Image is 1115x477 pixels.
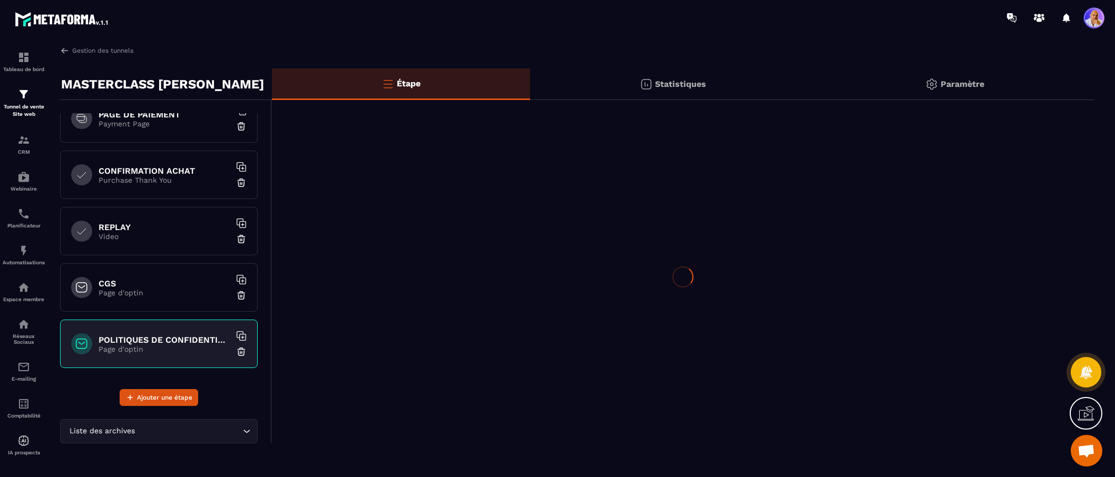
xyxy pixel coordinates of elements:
p: Tunnel de vente Site web [3,103,45,118]
a: automationsautomationsWebinaire [3,163,45,200]
input: Search for option [137,425,240,437]
img: automations [17,244,30,257]
p: Payment Page [99,120,230,128]
h6: CGS [99,279,230,289]
a: automationsautomationsEspace membre [3,273,45,310]
img: formation [17,134,30,146]
p: CRM [3,149,45,155]
h6: CONFIRMATION ACHAT [99,166,230,176]
p: Paramètre [941,79,984,89]
img: trash [236,121,247,132]
div: Ouvrir le chat [1071,435,1102,466]
span: Ajouter une étape [137,392,192,403]
p: MASTERCLASS [PERSON_NAME] [61,74,264,95]
img: setting-gr.5f69749f.svg [925,78,938,91]
p: Étape [397,78,420,88]
a: Gestion des tunnels [60,46,133,55]
div: Search for option [60,419,258,443]
p: Espace membre [3,296,45,302]
p: IA prospects [3,450,45,455]
a: formationformationTableau de bord [3,43,45,80]
img: trash [236,290,247,301]
img: automations [17,171,30,183]
p: Comptabilité [3,413,45,419]
p: Page d'optin [99,345,230,353]
img: bars-o.4a397970.svg [382,77,394,90]
img: trash [236,234,247,244]
p: Purchase Thank You [99,176,230,184]
img: formation [17,88,30,101]
a: social-networksocial-networkRéseaux Sociaux [3,310,45,353]
p: Réseaux Sociaux [3,333,45,345]
img: scheduler [17,207,30,220]
img: trash [236,346,247,357]
img: arrow [60,46,70,55]
img: automations [17,281,30,294]
a: emailemailE-mailing [3,353,45,390]
img: stats.20deebd0.svg [640,78,652,91]
img: trash [236,177,247,188]
img: automations [17,434,30,447]
h6: REPLAY [99,222,230,232]
p: Video [99,232,230,241]
img: accountant [17,397,30,410]
span: Liste des archives [67,425,137,437]
p: Statistiques [655,79,706,89]
a: accountantaccountantComptabilité [3,390,45,426]
a: formationformationCRM [3,126,45,163]
button: Ajouter une étape [120,389,198,406]
p: Tableau de bord [3,66,45,72]
a: formationformationTunnel de vente Site web [3,80,45,126]
img: email [17,361,30,373]
a: automationsautomationsAutomatisations [3,236,45,273]
h6: PAGE DE PAIEMENT [99,110,230,120]
p: Page d'optin [99,289,230,297]
p: Automatisations [3,260,45,265]
img: logo [15,9,110,28]
img: social-network [17,318,30,331]
img: formation [17,51,30,64]
h6: POLITIQUES DE CONFIDENTIALITE [99,335,230,345]
p: E-mailing [3,376,45,382]
p: Planificateur [3,223,45,228]
p: Webinaire [3,186,45,192]
a: schedulerschedulerPlanificateur [3,200,45,236]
